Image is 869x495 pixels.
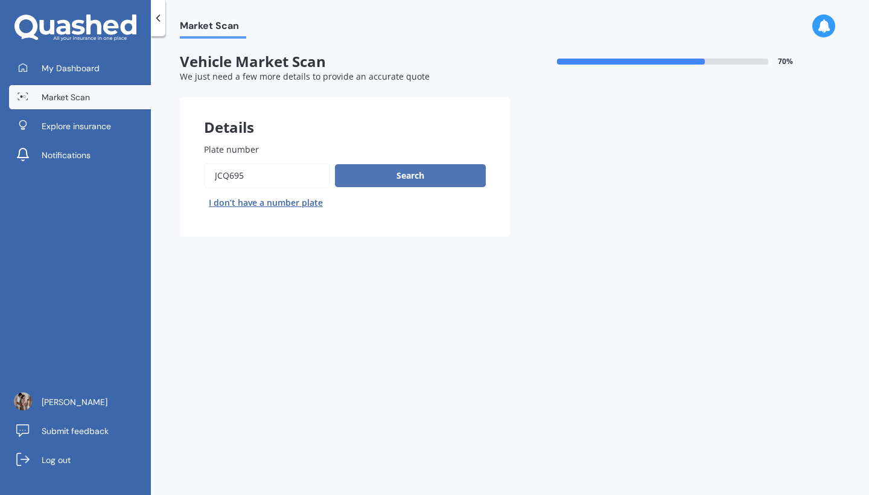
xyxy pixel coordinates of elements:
[9,419,151,443] a: Submit feedback
[42,62,100,74] span: My Dashboard
[180,71,430,82] span: We just need a few more details to provide an accurate quote
[778,57,793,66] span: 70 %
[9,85,151,109] a: Market Scan
[42,454,71,466] span: Log out
[204,193,328,212] button: I don’t have a number plate
[42,149,91,161] span: Notifications
[9,114,151,138] a: Explore insurance
[180,53,510,71] span: Vehicle Market Scan
[204,163,330,188] input: Enter plate number
[335,164,486,187] button: Search
[204,144,259,155] span: Plate number
[9,143,151,167] a: Notifications
[9,448,151,472] a: Log out
[180,20,246,36] span: Market Scan
[9,56,151,80] a: My Dashboard
[42,91,90,103] span: Market Scan
[14,392,32,410] img: picture
[42,396,107,408] span: [PERSON_NAME]
[180,97,510,133] div: Details
[9,390,151,414] a: [PERSON_NAME]
[42,120,111,132] span: Explore insurance
[42,425,109,437] span: Submit feedback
